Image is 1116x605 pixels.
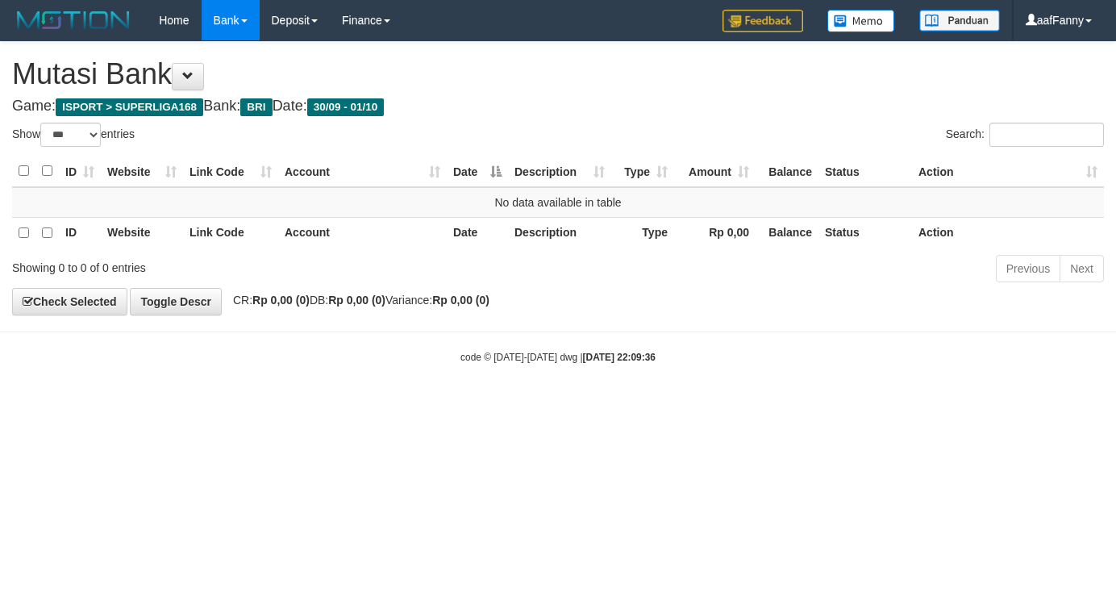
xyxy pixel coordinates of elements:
[818,156,912,187] th: Status
[611,156,674,187] th: Type: activate to sort column ascending
[912,217,1104,248] th: Action
[12,123,135,147] label: Show entries
[252,294,310,307] strong: Rp 0,00 (0)
[447,156,508,187] th: Date: activate to sort column descending
[130,288,222,315] a: Toggle Descr
[307,98,385,116] span: 30/09 - 01/10
[722,10,803,32] img: Feedback.jpg
[996,255,1060,282] a: Previous
[432,294,489,307] strong: Rp 0,00 (0)
[12,98,1104,115] h4: Game: Bank: Date:
[101,217,183,248] th: Website
[12,8,135,32] img: MOTION_logo.png
[912,156,1104,187] th: Action: activate to sort column ascending
[240,98,272,116] span: BRI
[611,217,674,248] th: Type
[56,98,203,116] span: ISPORT > SUPERLIGA168
[919,10,1000,31] img: panduan.png
[12,58,1104,90] h1: Mutasi Bank
[1060,255,1104,282] a: Next
[225,294,489,307] span: CR: DB: Variance:
[946,123,1104,147] label: Search:
[40,123,101,147] select: Showentries
[183,217,278,248] th: Link Code
[508,217,611,248] th: Description
[12,288,127,315] a: Check Selected
[460,352,656,363] small: code © [DATE]-[DATE] dwg |
[674,156,756,187] th: Amount: activate to sort column ascending
[827,10,895,32] img: Button%20Memo.svg
[989,123,1104,147] input: Search:
[101,156,183,187] th: Website: activate to sort column ascending
[12,187,1104,218] td: No data available in table
[756,217,818,248] th: Balance
[818,217,912,248] th: Status
[59,217,101,248] th: ID
[674,217,756,248] th: Rp 0,00
[328,294,385,307] strong: Rp 0,00 (0)
[59,156,101,187] th: ID: activate to sort column ascending
[447,217,508,248] th: Date
[278,217,447,248] th: Account
[508,156,611,187] th: Description: activate to sort column ascending
[183,156,278,187] th: Link Code: activate to sort column ascending
[278,156,447,187] th: Account: activate to sort column ascending
[756,156,818,187] th: Balance
[12,253,453,276] div: Showing 0 to 0 of 0 entries
[583,352,656,363] strong: [DATE] 22:09:36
